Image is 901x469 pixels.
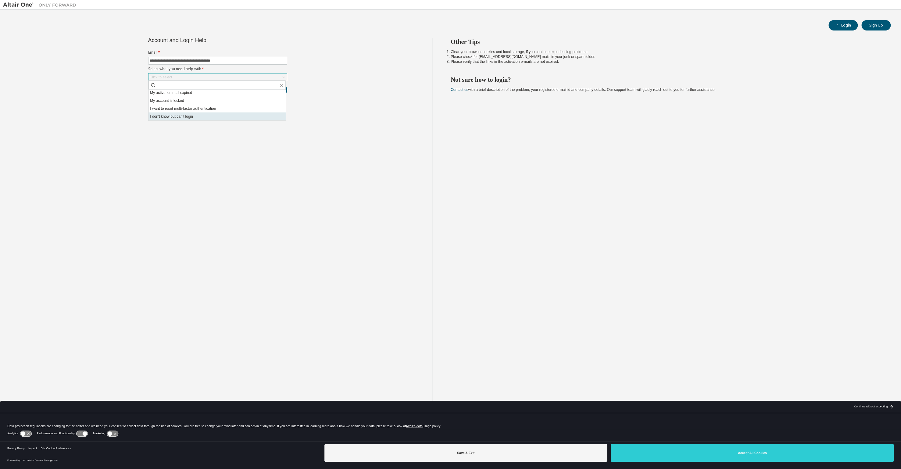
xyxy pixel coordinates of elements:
label: Email [148,50,287,55]
div: Account and Login Help [148,38,259,43]
li: Please check for [EMAIL_ADDRESS][DOMAIN_NAME] mails in your junk or spam folder. [451,54,880,59]
div: Click to select [148,73,287,81]
div: Click to select [150,75,172,80]
label: Select what you need help with [148,66,287,71]
img: Altair One [3,2,79,8]
button: Login [828,20,858,30]
li: Please verify that the links in the activation e-mails are not expired. [451,59,880,64]
li: My activation mail expired [148,89,286,97]
a: Contact us [451,88,468,92]
h2: Other Tips [451,38,880,46]
h2: Not sure how to login? [451,76,880,84]
span: with a brief description of the problem, your registered e-mail id and company details. Our suppo... [451,88,715,92]
li: Clear your browser cookies and local storage, if you continue experiencing problems. [451,49,880,54]
button: Sign Up [861,20,891,30]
